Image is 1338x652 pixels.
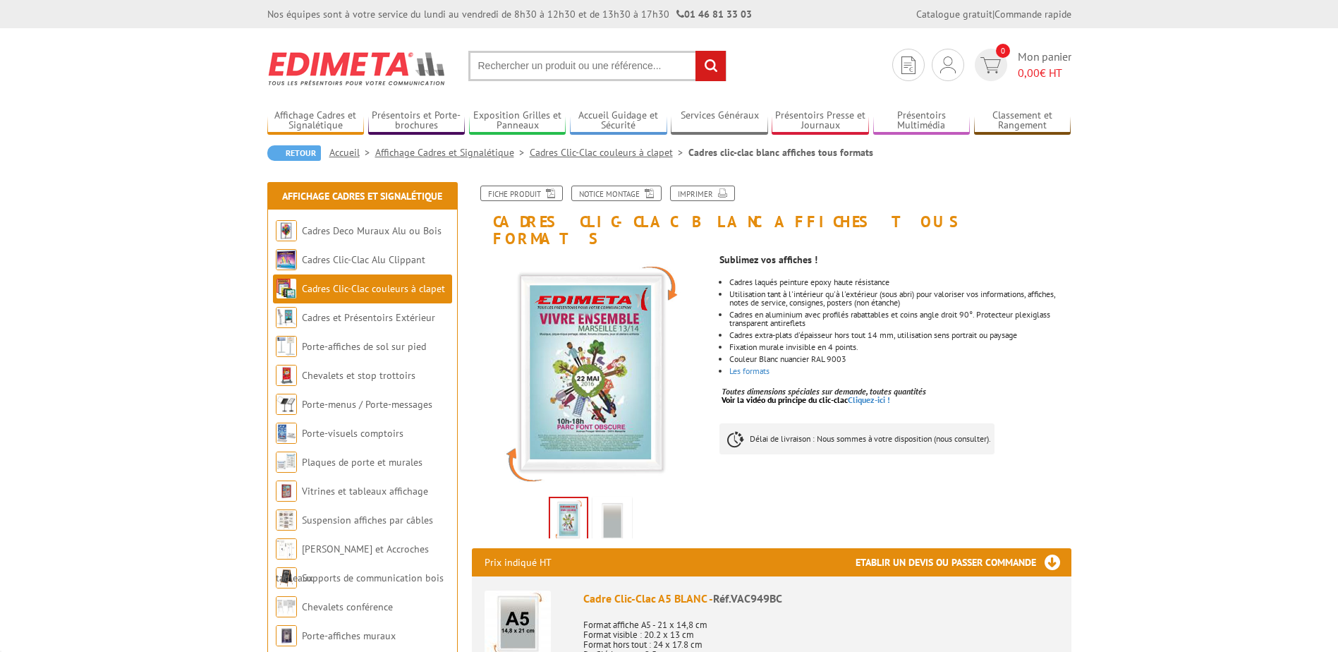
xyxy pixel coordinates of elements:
[302,427,403,440] a: Porte-visuels comptoirs
[571,186,662,201] a: Notice Montage
[302,600,393,613] a: Chevalets conférence
[302,514,433,526] a: Suspension affiches par câbles
[729,366,770,376] a: Les formats
[472,254,710,492] img: cadres_aluminium_clic_clac_vac949bc.jpg
[267,7,752,21] div: Nos équipes sont à votre service du lundi au vendredi de 8h30 à 12h30 et de 13h30 à 17h30
[729,331,1071,339] li: Cadres extra-plats d'épaisseur hors tout 14 mm, utilisation sens portrait ou paysage
[282,190,442,203] a: Affichage Cadres et Signalétique
[729,278,1071,286] li: Cadres laqués peinture epoxy haute résistance
[729,355,1071,363] li: Couleur Blanc nuancier RAL 9003
[302,311,435,324] a: Cadres et Présentoirs Extérieur
[276,394,297,415] img: Porte-menus / Porte-messages
[719,423,995,454] p: Délai de livraison : Nous sommes à votre disposition (nous consulter).
[916,7,1071,21] div: |
[729,343,1071,351] li: Fixation murale invisible en 4 points.
[1018,49,1071,81] span: Mon panier
[713,591,782,605] span: Réf.VAC949BC
[276,336,297,357] img: Porte-affiches de sol sur pied
[873,109,971,133] a: Présentoirs Multimédia
[729,290,1071,307] li: Utilisation tant à l'intérieur qu'à l'extérieur (sous abri) pour valoriser vos informations, affi...
[276,538,297,560] img: Cimaises et Accroches tableaux
[267,145,321,161] a: Retour
[368,109,466,133] a: Présentoirs et Porte-brochures
[276,625,297,646] img: Porte-affiches muraux
[570,109,667,133] a: Accueil Guidage et Sécurité
[1018,66,1040,80] span: 0,00
[461,186,1082,247] h1: Cadres clic-clac blanc affiches tous formats
[671,109,768,133] a: Services Généraux
[772,109,869,133] a: Présentoirs Presse et Journaux
[722,386,926,397] em: Toutes dimensions spéciales sur demande, toutes quantités
[595,500,629,543] img: cadre_blanc_vide.jpg
[276,249,297,270] img: Cadres Clic-Clac Alu Clippant
[302,224,442,237] a: Cadres Deco Muraux Alu ou Bois
[676,8,752,20] strong: 01 46 81 33 03
[276,481,297,502] img: Vitrines et tableaux affichage
[995,8,1071,20] a: Commande rapide
[302,369,415,382] a: Chevalets et stop trottoirs
[583,591,1059,607] div: Cadre Clic-Clac A5 BLANC -
[980,57,1001,73] img: devis rapide
[276,509,297,531] img: Suspension affiches par câbles
[530,146,688,159] a: Cadres Clic-Clac couleurs à clapet
[719,255,1071,264] p: Sublimez vos affiches !
[485,548,552,576] p: Prix indiqué HT
[276,423,297,444] img: Porte-visuels comptoirs
[302,253,425,266] a: Cadres Clic-Clac Alu Clippant
[550,498,587,542] img: cadres_aluminium_clic_clac_vac949bc.jpg
[276,596,297,617] img: Chevalets conférence
[722,394,848,405] span: Voir la vidéo du principe du clic-clac
[329,146,375,159] a: Accueil
[901,56,916,74] img: devis rapide
[469,109,566,133] a: Exposition Grilles et Panneaux
[856,548,1071,576] h3: Etablir un devis ou passer commande
[302,485,428,497] a: Vitrines et tableaux affichage
[670,186,735,201] a: Imprimer
[302,340,426,353] a: Porte-affiches de sol sur pied
[302,282,445,295] a: Cadres Clic-Clac couleurs à clapet
[375,146,530,159] a: Affichage Cadres et Signalétique
[267,42,447,95] img: Edimeta
[276,220,297,241] img: Cadres Deco Muraux Alu ou Bois
[729,310,1071,327] li: Cadres en aluminium avec profilés rabattables et coins angle droit 90°. Protecteur plexiglass tra...
[276,365,297,386] img: Chevalets et stop trottoirs
[940,56,956,73] img: devis rapide
[722,394,890,405] a: Voir la vidéo du principe du clic-clacCliquez-ici !
[276,278,297,299] img: Cadres Clic-Clac couleurs à clapet
[974,109,1071,133] a: Classement et Rangement
[480,186,563,201] a: Fiche produit
[302,629,396,642] a: Porte-affiches muraux
[276,307,297,328] img: Cadres et Présentoirs Extérieur
[468,51,726,81] input: Rechercher un produit ou une référence...
[1018,65,1071,81] span: € HT
[996,44,1010,58] span: 0
[916,8,992,20] a: Catalogue gratuit
[302,398,432,411] a: Porte-menus / Porte-messages
[971,49,1071,81] a: devis rapide 0 Mon panier 0,00€ HT
[267,109,365,133] a: Affichage Cadres et Signalétique
[276,543,429,584] a: [PERSON_NAME] et Accroches tableaux
[276,452,297,473] img: Plaques de porte et murales
[302,456,422,469] a: Plaques de porte et murales
[688,145,873,159] li: Cadres clic-clac blanc affiches tous formats
[302,572,444,584] a: Supports de communication bois
[695,51,726,81] input: rechercher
